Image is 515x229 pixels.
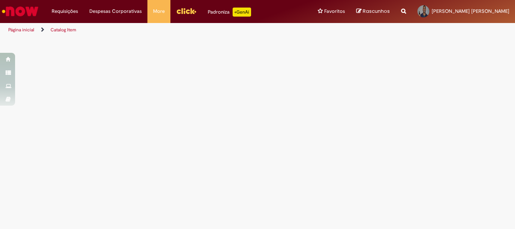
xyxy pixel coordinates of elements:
[356,8,390,15] a: Rascunhos
[153,8,165,15] span: More
[8,27,34,33] a: Página inicial
[89,8,142,15] span: Despesas Corporativas
[208,8,251,17] div: Padroniza
[176,5,196,17] img: click_logo_yellow_360x200.png
[51,27,76,33] a: Catalog Item
[432,8,509,14] span: [PERSON_NAME] [PERSON_NAME]
[324,8,345,15] span: Favoritos
[6,23,338,37] ul: Trilhas de página
[233,8,251,17] p: +GenAi
[363,8,390,15] span: Rascunhos
[1,4,40,19] img: ServiceNow
[52,8,78,15] span: Requisições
